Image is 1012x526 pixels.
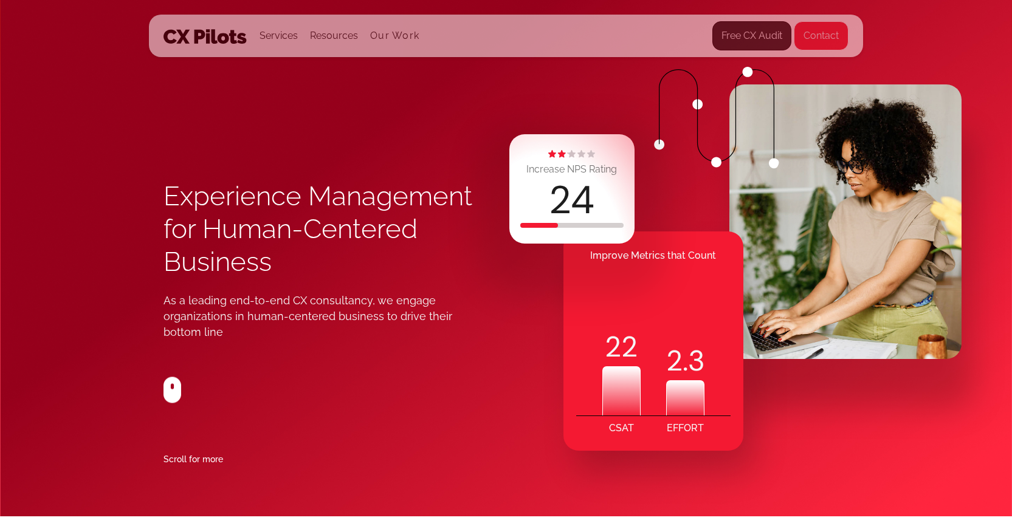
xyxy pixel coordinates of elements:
div: 24 [549,181,594,220]
div: 22 [602,327,641,366]
a: Contact [794,21,848,50]
a: Free CX Audit [712,21,791,50]
div: Services [260,15,298,56]
code: 2 [666,341,683,380]
div: EFFORT [667,416,704,440]
div: As a leading end-to-end CX consultancy, we engage organizations in human-centered business to dri... [164,293,477,340]
div: Improve Metrics that Count [563,244,743,268]
div: Resources [310,15,358,56]
div: Services [260,27,298,44]
div: Increase NPS Rating [526,161,617,178]
div: Scroll for more [164,451,223,468]
code: 3 [688,341,705,380]
div: . [666,341,704,380]
div: Resources [310,27,358,44]
div: CSAT [609,416,634,440]
h1: Experience Management for Human-Centered Business [164,180,506,278]
a: Our Work [370,30,419,41]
